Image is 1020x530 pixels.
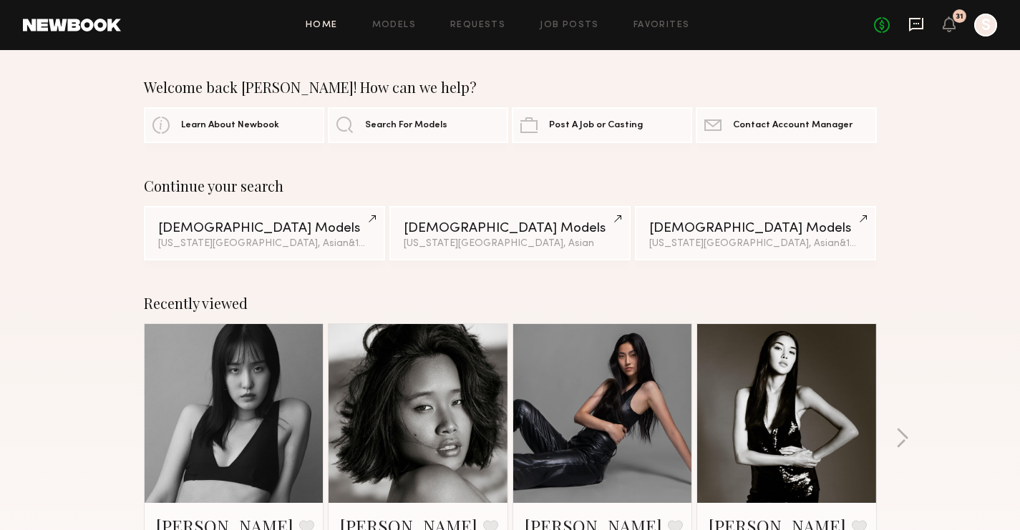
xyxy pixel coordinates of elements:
span: Learn About Newbook [181,121,279,130]
a: Post A Job or Casting [512,107,692,143]
span: Contact Account Manager [733,121,853,130]
div: [US_STATE][GEOGRAPHIC_DATA], Asian [649,239,862,249]
div: Continue your search [144,177,877,195]
a: Home [306,21,338,30]
a: Search For Models [328,107,508,143]
span: & 1 other filter [840,239,901,248]
div: [US_STATE][GEOGRAPHIC_DATA], Asian [158,239,371,249]
a: Contact Account Manager [696,107,876,143]
span: Post A Job or Casting [549,121,643,130]
div: [DEMOGRAPHIC_DATA] Models [158,222,371,235]
a: [DEMOGRAPHIC_DATA] Models[US_STATE][GEOGRAPHIC_DATA], Asian&1other filter [635,206,876,260]
a: Favorites [633,21,690,30]
a: S [974,14,997,36]
div: [DEMOGRAPHIC_DATA] Models [404,222,616,235]
div: Recently viewed [144,295,877,312]
a: Models [372,21,416,30]
span: Search For Models [365,121,447,130]
a: Requests [450,21,505,30]
a: Learn About Newbook [144,107,324,143]
div: [US_STATE][GEOGRAPHIC_DATA], Asian [404,239,616,249]
a: [DEMOGRAPHIC_DATA] Models[US_STATE][GEOGRAPHIC_DATA], Asian [389,206,631,260]
div: Welcome back [PERSON_NAME]! How can we help? [144,79,877,96]
div: 31 [956,13,963,21]
a: Job Posts [540,21,599,30]
span: & 1 other filter [349,239,410,248]
div: [DEMOGRAPHIC_DATA] Models [649,222,862,235]
a: [DEMOGRAPHIC_DATA] Models[US_STATE][GEOGRAPHIC_DATA], Asian&1other filter [144,206,385,260]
